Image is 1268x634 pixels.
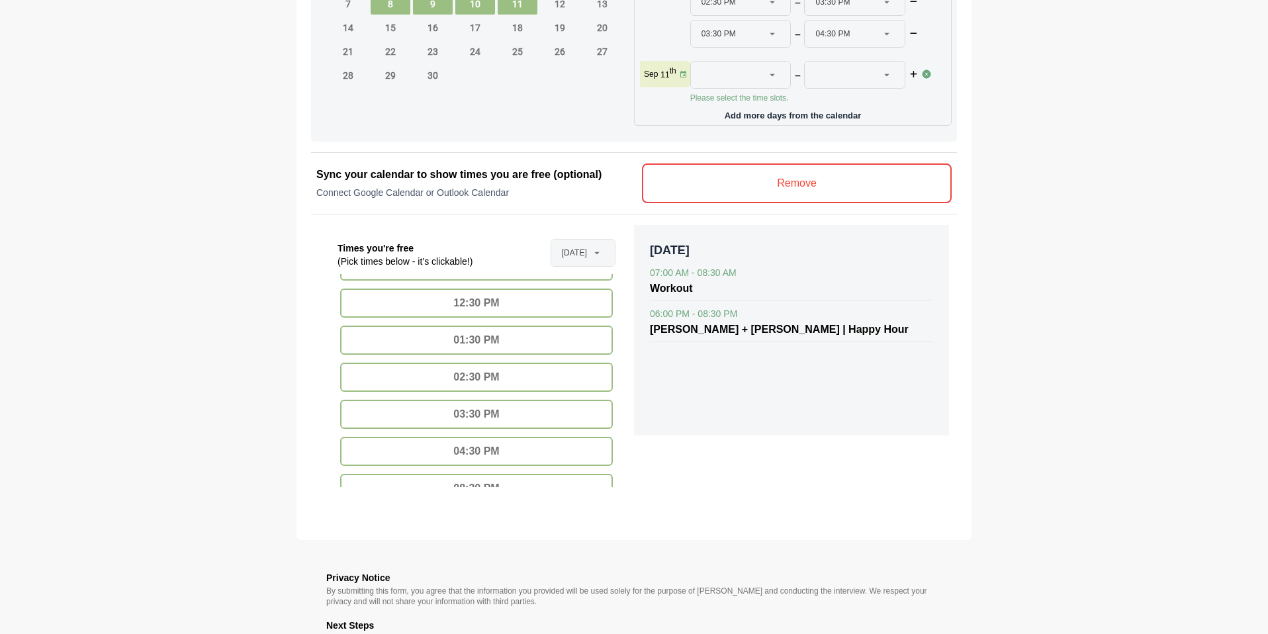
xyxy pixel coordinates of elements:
[582,41,622,62] span: Saturday, September 27, 2025
[455,41,495,62] span: Wednesday, September 24, 2025
[328,17,368,38] span: Sunday, September 14, 2025
[815,21,850,47] span: 04:30 PM
[650,283,693,294] span: Workout
[371,17,410,38] span: Monday, September 15, 2025
[650,308,737,319] span: 06:00 PM - 08:30 PM
[326,586,942,607] p: By submitting this form, you agree that the information you provided will be used solely for the ...
[413,65,453,86] span: Tuesday, September 30, 2025
[650,324,909,335] span: [PERSON_NAME] + [PERSON_NAME] | Happy Hour
[540,41,580,62] span: Friday, September 26, 2025
[702,21,736,47] span: 03:30 PM
[413,17,453,38] span: Tuesday, September 16, 2025
[340,363,613,392] div: 02:30 PM
[644,69,658,79] p: Sep
[498,41,537,62] span: Thursday, September 25, 2025
[316,167,626,183] h2: Sync your calendar to show times you are free (optional)
[640,106,946,120] p: Add more days from the calendar
[340,400,613,429] div: 03:30 PM
[340,437,613,466] div: 04:30 PM
[340,474,613,503] div: 08:30 PM
[413,41,453,62] span: Tuesday, September 23, 2025
[328,65,368,86] span: Sunday, September 28, 2025
[642,163,952,203] v-button: Remove
[670,66,676,75] sup: th
[455,17,495,38] span: Wednesday, September 17, 2025
[338,255,473,268] p: (Pick times below - it’s clickable!)
[328,41,368,62] span: Sunday, September 21, 2025
[340,289,613,318] div: 12:30 PM
[582,17,622,38] span: Saturday, September 20, 2025
[326,570,942,586] h3: Privacy Notice
[338,242,473,255] p: Times you're free
[540,17,580,38] span: Friday, September 19, 2025
[498,17,537,38] span: Thursday, September 18, 2025
[326,617,942,633] h3: Next Steps
[660,70,669,79] strong: 11
[316,186,626,199] p: Connect Google Calendar or Outlook Calendar
[340,326,613,355] div: 01:30 PM
[690,93,922,103] p: Please select the time slots.
[371,41,410,62] span: Monday, September 22, 2025
[371,65,410,86] span: Monday, September 29, 2025
[562,240,587,266] span: [DATE]
[650,241,933,259] p: [DATE]
[650,267,737,278] span: 07:00 AM - 08:30 AM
